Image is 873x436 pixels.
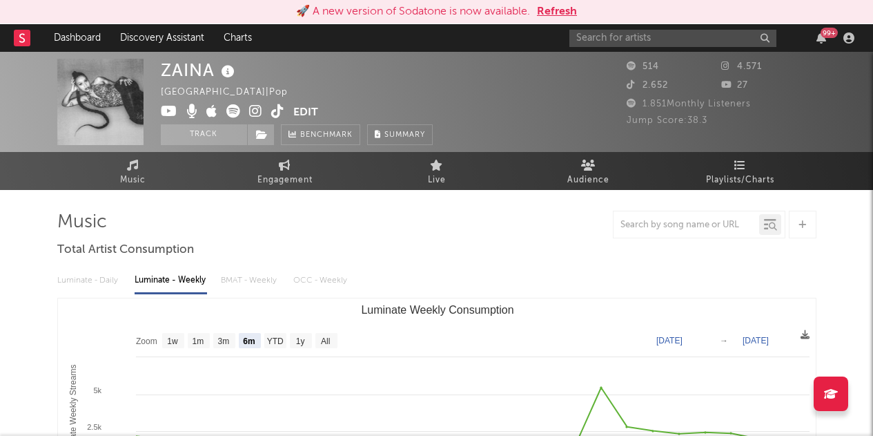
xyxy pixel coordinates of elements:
text: → [720,336,728,345]
a: Engagement [209,152,361,190]
text: Luminate Weekly Consumption [361,304,513,316]
div: ZAINA [161,59,238,82]
span: 4.571 [721,62,762,71]
button: Track [161,124,247,145]
span: 1.851 Monthly Listeners [627,99,751,108]
text: [DATE] [743,336,769,345]
input: Search by song name or URL [614,220,759,231]
a: Live [361,152,513,190]
span: 27 [721,81,748,90]
span: Engagement [257,172,313,189]
span: 514 [627,62,659,71]
a: Dashboard [44,24,110,52]
span: Total Artist Consumption [57,242,194,258]
a: Benchmark [281,124,360,145]
a: Playlists/Charts [665,152,816,190]
span: Playlists/Charts [706,172,774,189]
div: 99 + [821,28,838,38]
a: Music [57,152,209,190]
button: 99+ [816,32,826,44]
text: 1y [295,337,304,346]
span: Music [120,172,146,189]
text: 6m [243,337,255,346]
button: Summary [367,124,433,145]
a: Charts [214,24,262,52]
span: Live [428,172,446,189]
span: Audience [567,172,609,189]
div: 🚀 A new version of Sodatone is now available. [296,3,530,20]
span: Benchmark [300,127,353,144]
a: Discovery Assistant [110,24,214,52]
span: 2.652 [627,81,668,90]
input: Search for artists [569,30,776,47]
text: 2.5k [87,423,101,431]
text: 3m [217,337,229,346]
div: Luminate - Weekly [135,269,207,292]
div: [GEOGRAPHIC_DATA] | Pop [161,84,304,101]
text: 1m [192,337,204,346]
text: 5k [93,386,101,395]
text: Zoom [136,337,157,346]
span: Summary [384,131,425,139]
button: Refresh [537,3,577,20]
span: Jump Score: 38.3 [627,116,707,125]
button: Edit [293,104,318,122]
text: All [321,337,330,346]
text: 1w [167,337,178,346]
text: [DATE] [656,336,683,345]
a: Audience [513,152,665,190]
text: YTD [266,337,283,346]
